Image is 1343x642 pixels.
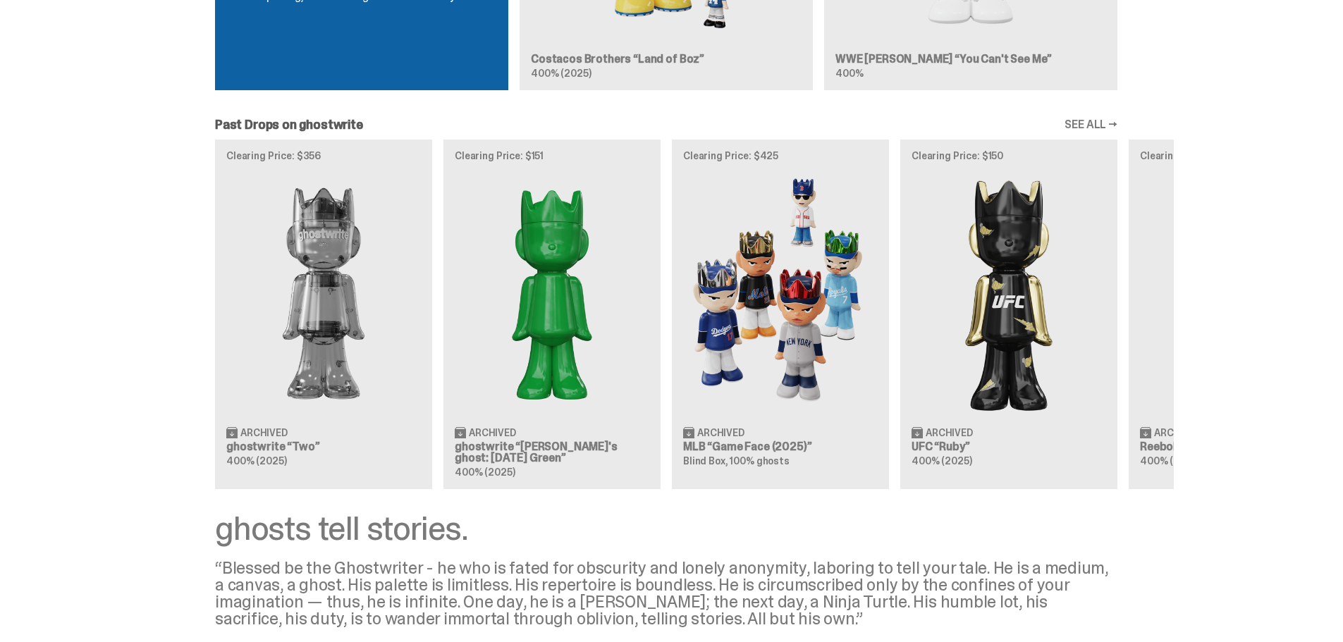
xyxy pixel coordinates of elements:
[455,151,649,161] p: Clearing Price: $151
[900,140,1117,489] a: Clearing Price: $150 Ruby Archived
[240,428,288,438] span: Archived
[215,140,432,489] a: Clearing Price: $356 Two Archived
[683,441,878,452] h3: MLB “Game Face (2025)”
[455,172,649,415] img: Schrödinger's ghost: Sunday Green
[912,172,1106,415] img: Ruby
[226,151,421,161] p: Clearing Price: $356
[1140,455,1200,467] span: 400% (2025)
[697,428,744,438] span: Archived
[835,67,863,80] span: 400%
[226,172,421,415] img: Two
[912,151,1106,161] p: Clearing Price: $150
[531,54,802,65] h3: Costacos Brothers “Land of Boz”
[926,428,973,438] span: Archived
[1140,151,1335,161] p: Clearing Price: $100
[455,466,515,479] span: 400% (2025)
[455,441,649,464] h3: ghostwrite “[PERSON_NAME]'s ghost: [DATE] Green”
[226,441,421,452] h3: ghostwrite “Two”
[226,455,286,467] span: 400% (2025)
[215,118,363,131] h2: Past Drops on ghostwrite
[912,441,1106,452] h3: UFC “Ruby”
[215,512,1117,545] div: ghosts tell stories.
[1154,428,1201,438] span: Archived
[730,455,789,467] span: 100% ghosts
[1065,119,1117,130] a: SEE ALL →
[683,455,728,467] span: Blind Box,
[469,428,516,438] span: Archived
[531,67,591,80] span: 400% (2025)
[443,140,661,489] a: Clearing Price: $151 Schrödinger's ghost: Sunday Green Archived
[835,54,1106,65] h3: WWE [PERSON_NAME] “You Can't See Me”
[1140,441,1335,452] h3: Reebok “Court Victory”
[683,151,878,161] p: Clearing Price: $425
[1140,172,1335,415] img: Court Victory
[912,455,971,467] span: 400% (2025)
[683,172,878,415] img: Game Face (2025)
[672,140,889,489] a: Clearing Price: $425 Game Face (2025) Archived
